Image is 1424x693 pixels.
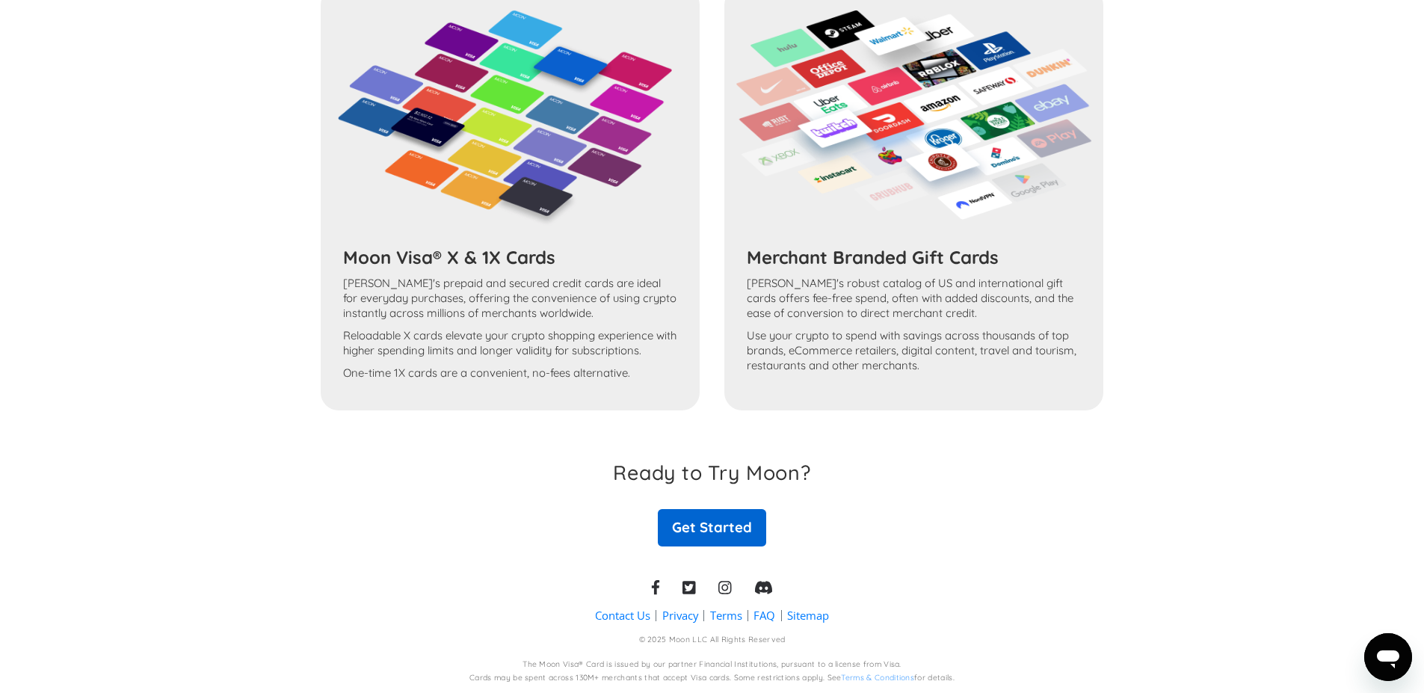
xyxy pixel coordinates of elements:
[710,608,742,623] a: Terms
[639,635,786,646] div: © 2025 Moon LLC All Rights Reserved
[595,608,650,623] a: Contact Us
[841,673,914,683] a: Terms & Conditions
[613,461,810,484] h3: Ready to Try Moon?
[747,328,1081,373] p: Use your crypto to spend with savings across thousands of top brands, eCommerce retailers, digita...
[469,673,955,684] div: Cards may be spent across 130M+ merchants that accept Visa cards. Some restrictions apply. See fo...
[523,659,901,671] div: The Moon Visa® Card is issued by our partner Financial Institutions, pursuant to a license from V...
[747,246,1081,268] h3: Merchant Branded Gift Cards
[662,608,698,623] a: Privacy
[747,276,1081,321] p: [PERSON_NAME]'s robust catalog of US and international gift cards offers fee-free spend, often wi...
[753,608,775,623] a: FAQ
[658,509,765,546] a: Get Started
[787,608,829,623] a: Sitemap
[1364,633,1412,681] iframe: Button to launch messaging window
